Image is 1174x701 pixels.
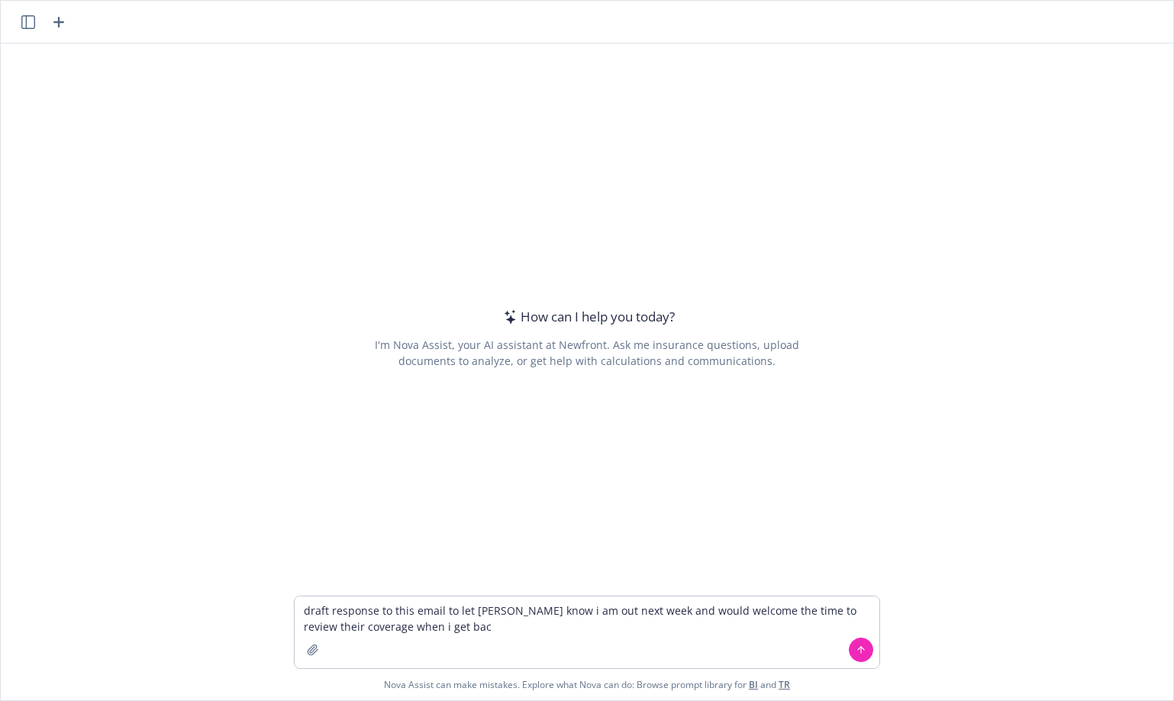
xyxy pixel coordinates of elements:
[749,678,758,691] a: BI
[7,669,1167,700] span: Nova Assist can make mistakes. Explore what Nova can do: Browse prompt library for and
[499,307,675,327] div: How can I help you today?
[295,596,879,668] textarea: draft response to this email to let [PERSON_NAME] know i am out next week and would welcome the t...
[372,337,801,369] div: I'm Nova Assist, your AI assistant at Newfront. Ask me insurance questions, upload documents to a...
[779,678,790,691] a: TR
